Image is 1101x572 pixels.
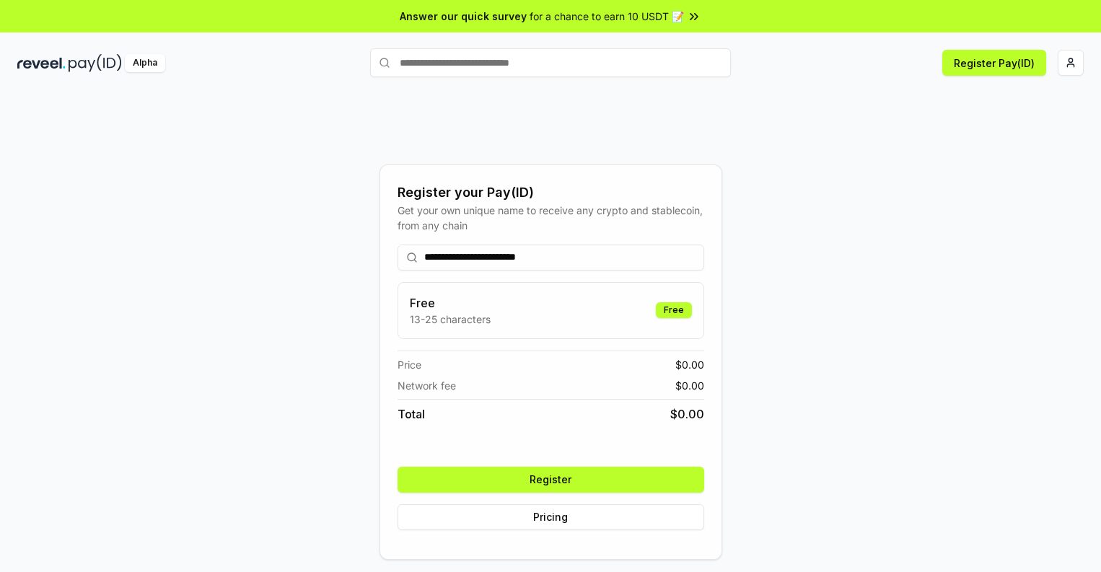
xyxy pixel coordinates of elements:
[942,50,1046,76] button: Register Pay(ID)
[656,302,692,318] div: Free
[398,203,704,233] div: Get your own unique name to receive any crypto and stablecoin, from any chain
[675,378,704,393] span: $ 0.00
[675,357,704,372] span: $ 0.00
[410,312,491,327] p: 13-25 characters
[410,294,491,312] h3: Free
[69,54,122,72] img: pay_id
[398,357,421,372] span: Price
[530,9,684,24] span: for a chance to earn 10 USDT 📝
[400,9,527,24] span: Answer our quick survey
[17,54,66,72] img: reveel_dark
[398,504,704,530] button: Pricing
[670,405,704,423] span: $ 0.00
[125,54,165,72] div: Alpha
[398,405,425,423] span: Total
[398,467,704,493] button: Register
[398,182,704,203] div: Register your Pay(ID)
[398,378,456,393] span: Network fee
